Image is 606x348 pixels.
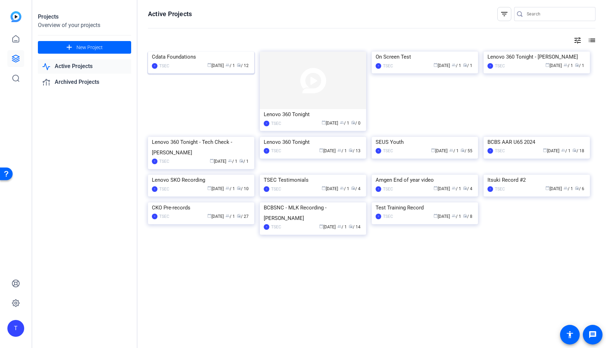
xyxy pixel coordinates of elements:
span: / 1 [225,63,235,68]
div: TSEC [495,147,505,154]
span: calendar_today [545,186,550,190]
span: group [337,148,342,152]
span: calendar_today [433,186,438,190]
div: T [152,63,157,69]
mat-icon: tune [573,36,582,45]
span: / 27 [237,214,249,219]
div: T [376,148,381,154]
div: T [376,186,381,192]
span: calendar_today [322,186,326,190]
div: TSEC [271,120,281,127]
mat-icon: add [65,43,74,52]
div: T [152,186,157,192]
div: TSEC [495,186,505,193]
div: Projects [38,13,131,21]
span: / 18 [572,148,584,153]
div: On Screen Test [376,52,474,62]
span: / 1 [340,121,349,126]
div: Lenovo 360 Tonight [264,109,362,120]
span: [DATE] [207,63,224,68]
span: group [564,186,568,190]
div: TSEC [383,213,393,220]
span: group [225,214,230,218]
div: T [487,148,493,154]
span: radio [349,224,353,228]
span: radio [463,214,467,218]
span: radio [237,63,241,67]
div: T [264,121,269,126]
span: calendar_today [319,224,323,228]
div: Cdata Foundations [152,52,250,62]
div: T [376,214,381,219]
span: [DATE] [543,148,559,153]
span: calendar_today [207,214,211,218]
span: / 0 [351,121,361,126]
span: radio [239,159,243,163]
span: [DATE] [545,63,562,68]
div: Overview of your projects [38,21,131,29]
span: radio [463,186,467,190]
div: SEUS Youth [376,137,474,147]
div: TSEC [383,62,393,69]
span: group [228,159,232,163]
div: TSEC [159,62,169,69]
h1: Active Projects [148,10,192,18]
span: calendar_today [210,159,214,163]
div: TSEC [159,213,169,220]
span: [DATE] [433,186,450,191]
div: Itsuki Record #2 [487,175,586,185]
span: [DATE] [322,121,338,126]
div: Lenovo SKO Recording [152,175,250,185]
span: / 1 [561,148,571,153]
div: TSEC [383,186,393,193]
span: group [337,224,342,228]
span: radio [351,120,355,125]
span: / 1 [228,159,237,164]
span: radio [572,148,577,152]
span: [DATE] [319,148,336,153]
span: group [449,148,453,152]
div: TSEC Testimonials [264,175,362,185]
span: group [225,186,230,190]
div: T [376,63,381,69]
span: / 1 [575,63,584,68]
span: [DATE] [433,214,450,219]
div: T [487,186,493,192]
span: calendar_today [431,148,435,152]
span: [DATE] [322,186,338,191]
span: group [340,120,344,125]
span: group [564,63,568,67]
span: / 1 [452,63,461,68]
span: group [225,63,230,67]
div: BCBSNC - MLK Recording - [PERSON_NAME] [264,202,362,223]
span: / 4 [351,186,361,191]
mat-icon: filter_list [500,10,509,18]
span: calendar_today [207,63,211,67]
div: TSEC [159,158,169,165]
div: TSEC [271,223,281,230]
span: / 1 [452,214,461,219]
span: / 14 [349,225,361,229]
mat-icon: accessibility [566,330,574,339]
span: radio [237,186,241,190]
div: T [487,63,493,69]
span: New Project [76,44,103,51]
span: / 1 [340,186,349,191]
span: / 4 [463,186,472,191]
span: group [340,186,344,190]
div: Lenovo 360 Tonight - Tech Check - [PERSON_NAME] [152,137,250,158]
span: [DATE] [207,214,224,219]
mat-icon: list [587,36,595,45]
span: / 1 [564,63,573,68]
span: [DATE] [433,63,450,68]
span: radio [463,63,467,67]
span: / 55 [460,148,472,153]
span: calendar_today [207,186,211,190]
span: radio [349,148,353,152]
span: calendar_today [545,63,550,67]
div: T [152,214,157,219]
span: / 1 [337,225,347,229]
a: Archived Projects [38,75,131,89]
span: radio [237,214,241,218]
span: group [452,63,456,67]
